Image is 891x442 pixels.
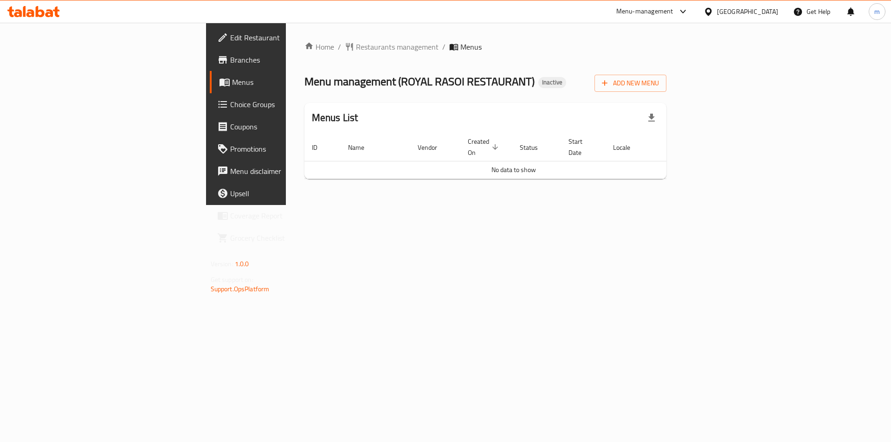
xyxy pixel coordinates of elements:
[235,258,249,270] span: 1.0.0
[348,142,376,153] span: Name
[230,121,348,132] span: Coupons
[345,41,439,52] a: Restaurants management
[520,142,550,153] span: Status
[210,160,355,182] a: Menu disclaimer
[210,26,355,49] a: Edit Restaurant
[211,283,270,295] a: Support.OpsPlatform
[230,99,348,110] span: Choice Groups
[210,71,355,93] a: Menus
[468,136,501,158] span: Created On
[230,32,348,43] span: Edit Restaurant
[211,274,253,286] span: Get support on:
[210,138,355,160] a: Promotions
[491,164,536,176] span: No data to show
[210,227,355,249] a: Grocery Checklist
[210,49,355,71] a: Branches
[211,258,233,270] span: Version:
[356,41,439,52] span: Restaurants management
[230,54,348,65] span: Branches
[232,77,348,88] span: Menus
[304,71,535,92] span: Menu management ( ROYAL RASOI RESTAURANT )
[210,115,355,138] a: Coupons
[568,136,594,158] span: Start Date
[418,142,449,153] span: Vendor
[653,133,723,161] th: Actions
[613,142,642,153] span: Locale
[230,166,348,177] span: Menu disclaimer
[210,205,355,227] a: Coverage Report
[304,133,723,179] table: enhanced table
[442,41,445,52] li: /
[538,78,566,86] span: Inactive
[230,210,348,221] span: Coverage Report
[304,41,667,52] nav: breadcrumb
[640,107,663,129] div: Export file
[210,93,355,115] a: Choice Groups
[594,75,666,92] button: Add New Menu
[538,77,566,88] div: Inactive
[460,41,482,52] span: Menus
[210,182,355,205] a: Upsell
[602,77,659,89] span: Add New Menu
[230,188,348,199] span: Upsell
[874,6,880,17] span: m
[230,143,348,154] span: Promotions
[230,232,348,243] span: Grocery Checklist
[616,6,673,17] div: Menu-management
[312,111,358,125] h2: Menus List
[717,6,778,17] div: [GEOGRAPHIC_DATA]
[312,142,329,153] span: ID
